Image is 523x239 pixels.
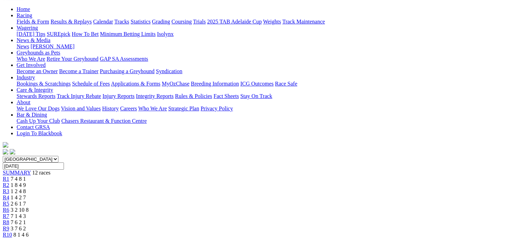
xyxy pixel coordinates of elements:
[17,118,520,124] div: Bar & Dining
[17,62,46,68] a: Get Involved
[17,68,520,74] div: Get Involved
[114,19,129,24] a: Tracks
[13,232,29,238] span: 8 1 4 6
[59,68,99,74] a: Become a Trainer
[17,31,520,37] div: Wagering
[61,106,101,111] a: Vision and Values
[200,106,233,111] a: Privacy Policy
[102,106,119,111] a: History
[152,19,170,24] a: Grading
[11,176,26,182] span: 7 4 8 1
[11,201,26,207] span: 2 6 1 7
[3,182,9,188] a: R2
[17,56,45,62] a: Who We Are
[240,93,272,99] a: Stay On Track
[10,149,15,155] img: twitter.svg
[131,19,151,24] a: Statistics
[17,31,45,37] a: [DATE] Tips
[100,31,156,37] a: Minimum Betting Limits
[3,195,9,200] a: R4
[17,87,53,93] a: Care & Integrity
[11,188,26,194] span: 1 2 4 8
[175,93,212,99] a: Rules & Policies
[17,81,520,87] div: Industry
[17,81,71,87] a: Bookings & Scratchings
[72,31,99,37] a: How To Bet
[11,213,26,219] span: 7 1 4 3
[11,195,26,200] span: 1 4 2 7
[3,219,9,225] a: R8
[17,56,520,62] div: Greyhounds as Pets
[11,182,26,188] span: 1 8 4 9
[57,93,101,99] a: Track Injury Rebate
[263,19,281,24] a: Weights
[3,207,9,213] a: R6
[61,118,147,124] a: Chasers Restaurant & Function Centre
[47,56,99,62] a: Retire Your Greyhound
[17,19,520,25] div: Racing
[111,81,160,87] a: Applications & Forms
[275,81,297,87] a: Race Safe
[17,118,60,124] a: Cash Up Your Club
[3,201,9,207] a: R5
[17,50,60,56] a: Greyhounds as Pets
[3,170,31,176] a: SUMMARY
[3,176,9,182] a: R1
[100,56,148,62] a: GAP SA Assessments
[72,81,110,87] a: Schedule of Fees
[157,31,174,37] a: Isolynx
[138,106,167,111] a: Who We Are
[17,93,55,99] a: Stewards Reports
[207,19,262,24] a: 2025 TAB Adelaide Cup
[240,81,273,87] a: ICG Outcomes
[11,219,26,225] span: 7 6 2 1
[171,19,192,24] a: Coursing
[17,43,29,49] a: News
[3,142,8,148] img: logo-grsa-white.png
[168,106,199,111] a: Strategic Plan
[50,19,92,24] a: Results & Replays
[17,106,59,111] a: We Love Our Dogs
[100,68,155,74] a: Purchasing a Greyhound
[3,149,8,155] img: facebook.svg
[3,188,9,194] a: R3
[156,68,182,74] a: Syndication
[3,226,9,231] a: R9
[193,19,206,24] a: Trials
[17,43,520,50] div: News & Media
[30,43,74,49] a: [PERSON_NAME]
[47,31,70,37] a: SUREpick
[93,19,113,24] a: Calendar
[17,74,35,80] a: Industry
[17,19,49,24] a: Fields & Form
[17,37,50,43] a: News & Media
[191,81,239,87] a: Breeding Information
[17,99,30,105] a: About
[282,19,325,24] a: Track Maintenance
[214,93,239,99] a: Fact Sheets
[17,6,30,12] a: Home
[32,170,50,176] span: 12 races
[162,81,189,87] a: MyOzChase
[102,93,134,99] a: Injury Reports
[17,112,47,118] a: Bar & Dining
[3,213,9,219] a: R7
[17,130,62,136] a: Login To Blackbook
[17,124,50,130] a: Contact GRSA
[11,207,29,213] span: 3 2 10 8
[136,93,174,99] a: Integrity Reports
[17,25,38,31] a: Wagering
[3,232,12,238] a: R10
[120,106,137,111] a: Careers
